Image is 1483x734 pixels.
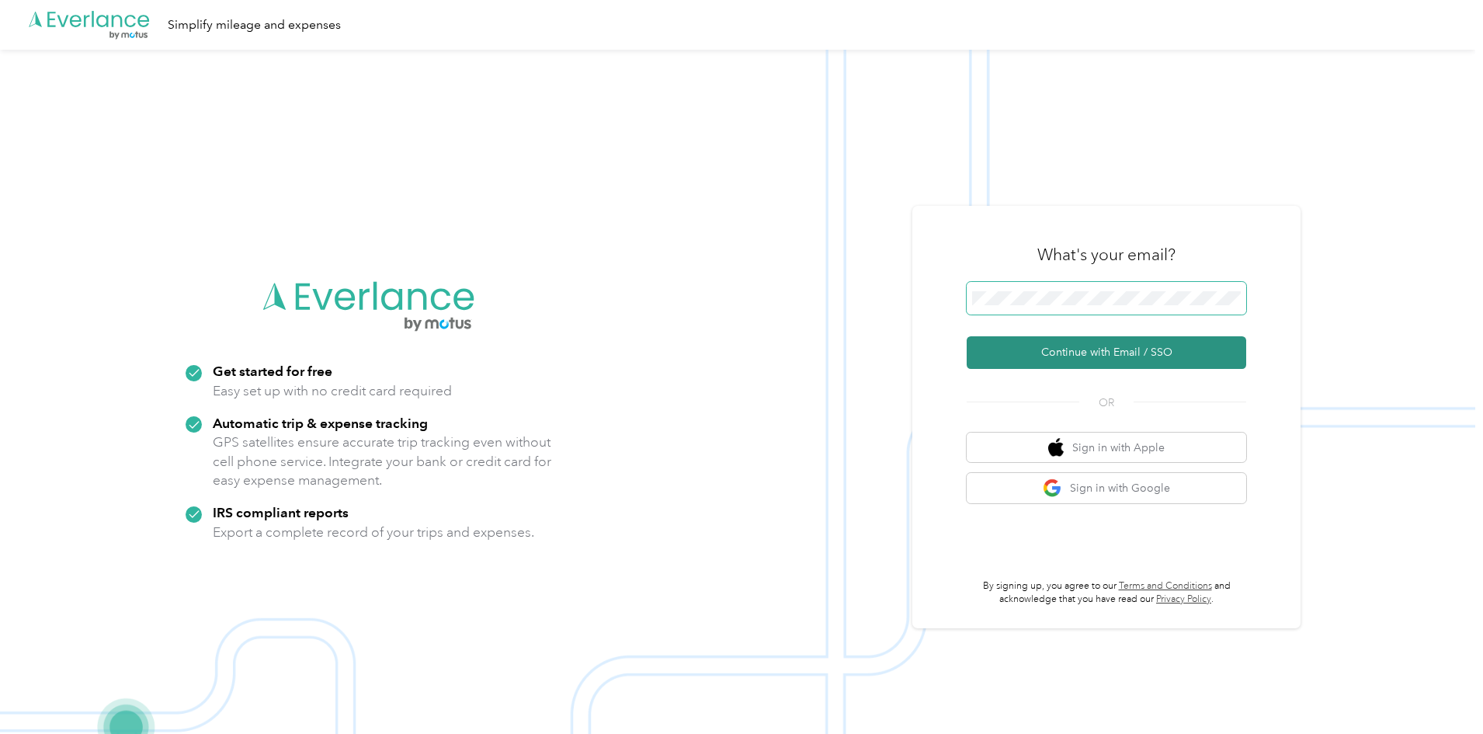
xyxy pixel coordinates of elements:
[213,433,552,490] p: GPS satellites ensure accurate trip tracking even without cell phone service. Integrate your bank...
[213,381,452,401] p: Easy set up with no credit card required
[967,336,1246,369] button: Continue with Email / SSO
[168,16,341,35] div: Simplify mileage and expenses
[213,504,349,520] strong: IRS compliant reports
[213,415,428,431] strong: Automatic trip & expense tracking
[1119,580,1212,592] a: Terms and Conditions
[1156,593,1211,605] a: Privacy Policy
[967,473,1246,503] button: google logoSign in with Google
[213,523,534,542] p: Export a complete record of your trips and expenses.
[1043,478,1062,498] img: google logo
[1048,438,1064,457] img: apple logo
[967,433,1246,463] button: apple logoSign in with Apple
[213,363,332,379] strong: Get started for free
[1079,395,1134,411] span: OR
[967,579,1246,607] p: By signing up, you agree to our and acknowledge that you have read our .
[1037,244,1176,266] h3: What's your email?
